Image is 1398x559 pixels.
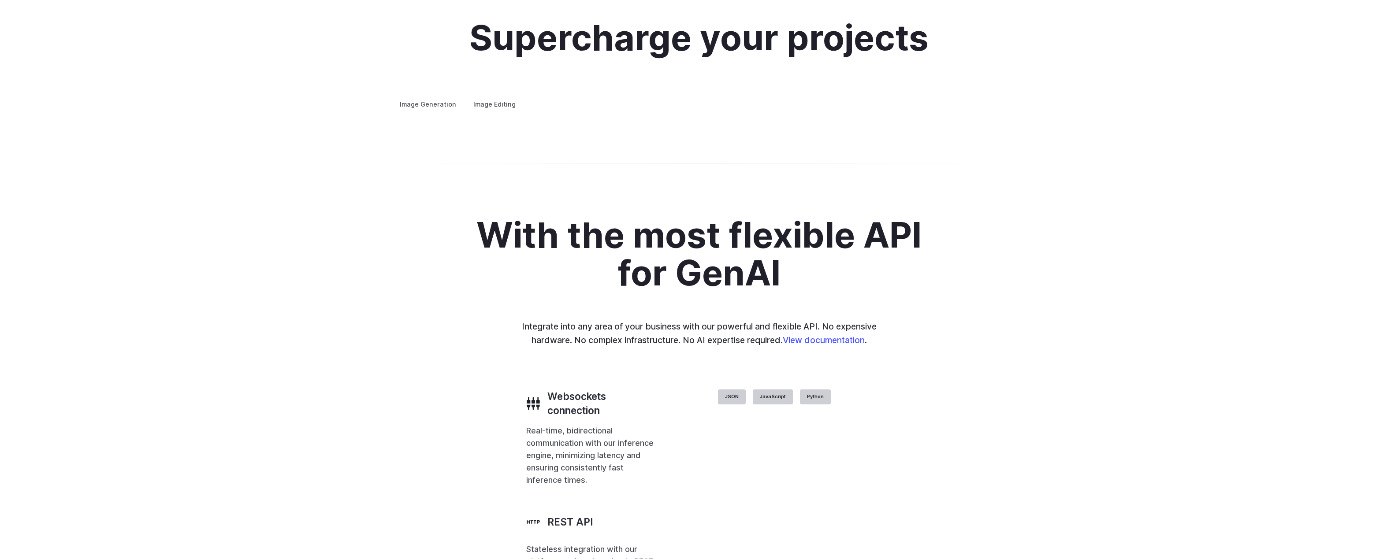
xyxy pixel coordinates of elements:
h2: Supercharge your projects [469,19,929,56]
label: Image Generation [392,96,464,112]
p: Integrate into any area of your business with our powerful and flexible API. No expensive hardwar... [516,320,882,347]
h2: With the most flexible API for GenAI [454,216,944,292]
label: Python [800,389,831,404]
p: Real-time, bidirectional communication with our inference engine, minimizing latency and ensuring... [526,425,656,487]
label: JavaScript [753,389,793,404]
label: JSON [718,389,746,404]
h3: REST API [547,515,593,529]
label: Image Editing [466,96,523,112]
h3: Websockets connection [547,389,656,418]
a: View documentation [783,335,865,345]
